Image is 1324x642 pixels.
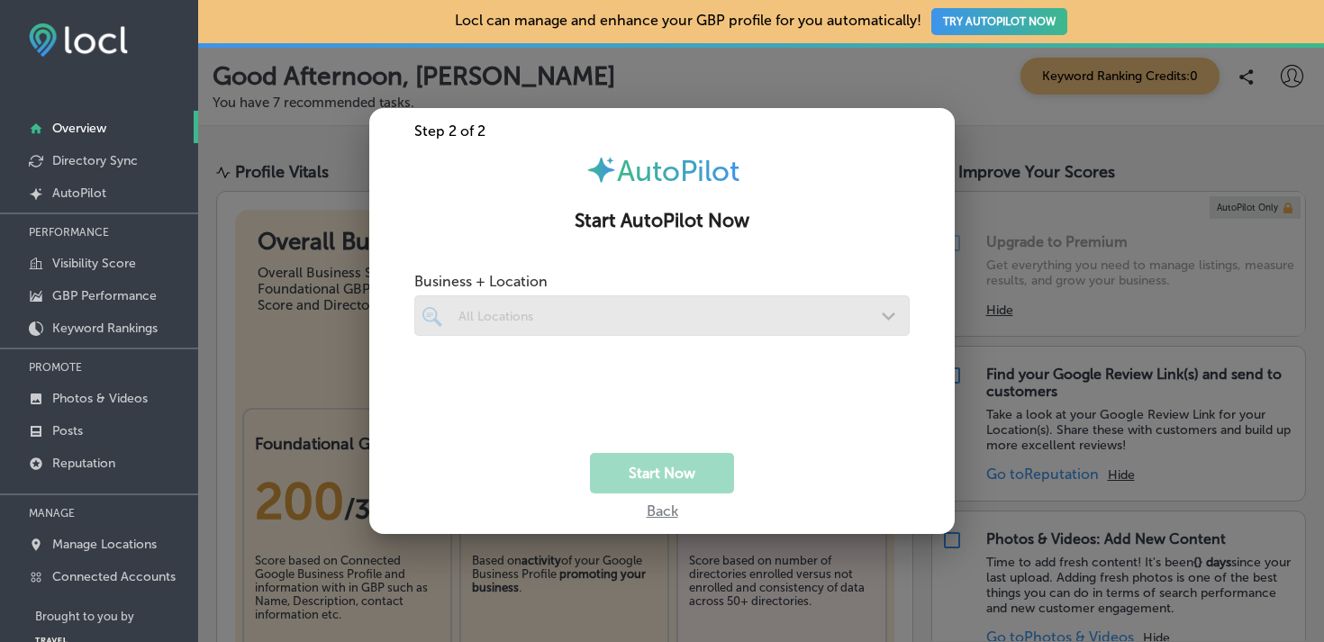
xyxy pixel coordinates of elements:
p: Connected Accounts [52,569,176,584]
p: Manage Locations [52,537,157,552]
p: Keyword Rankings [52,321,158,336]
button: TRY AUTOPILOT NOW [931,8,1067,35]
span: Business + Location [414,273,910,290]
p: Overview [52,121,106,136]
img: fda3e92497d09a02dc62c9cd864e3231.png [29,23,128,57]
button: Start Now [590,453,734,493]
p: Visibility Score [52,256,136,271]
p: Photos & Videos [52,391,148,406]
p: AutoPilot [52,185,106,201]
p: Reputation [52,456,115,471]
img: autopilot-icon [585,154,617,185]
h2: Start AutoPilot Now [391,210,933,232]
span: AutoPilot [617,154,739,188]
p: Directory Sync [52,153,138,168]
div: Step 2 of 2 [369,122,955,140]
p: GBP Performance [52,288,157,303]
p: Brought to you by [35,610,198,623]
div: Back [369,493,955,520]
p: Posts [52,423,83,439]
